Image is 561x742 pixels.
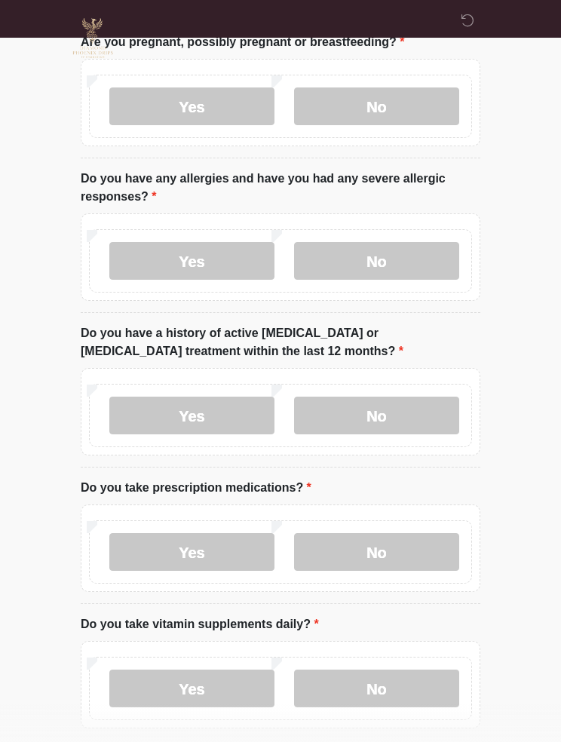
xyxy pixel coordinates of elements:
label: Yes [109,87,274,125]
label: Do you have any allergies and have you had any severe allergic responses? [81,170,480,206]
label: Do you take vitamin supplements daily? [81,615,319,633]
label: Do you have a history of active [MEDICAL_DATA] or [MEDICAL_DATA] treatment within the last 12 mon... [81,324,480,360]
label: No [294,87,459,125]
label: No [294,533,459,571]
label: No [294,242,459,280]
label: Do you take prescription medications? [81,479,311,497]
label: Yes [109,533,274,571]
label: Yes [109,397,274,434]
label: Yes [109,670,274,707]
label: Yes [109,242,274,280]
label: No [294,670,459,707]
img: Diamond Phoenix Drips IV Hydration Logo [66,11,120,66]
label: No [294,397,459,434]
